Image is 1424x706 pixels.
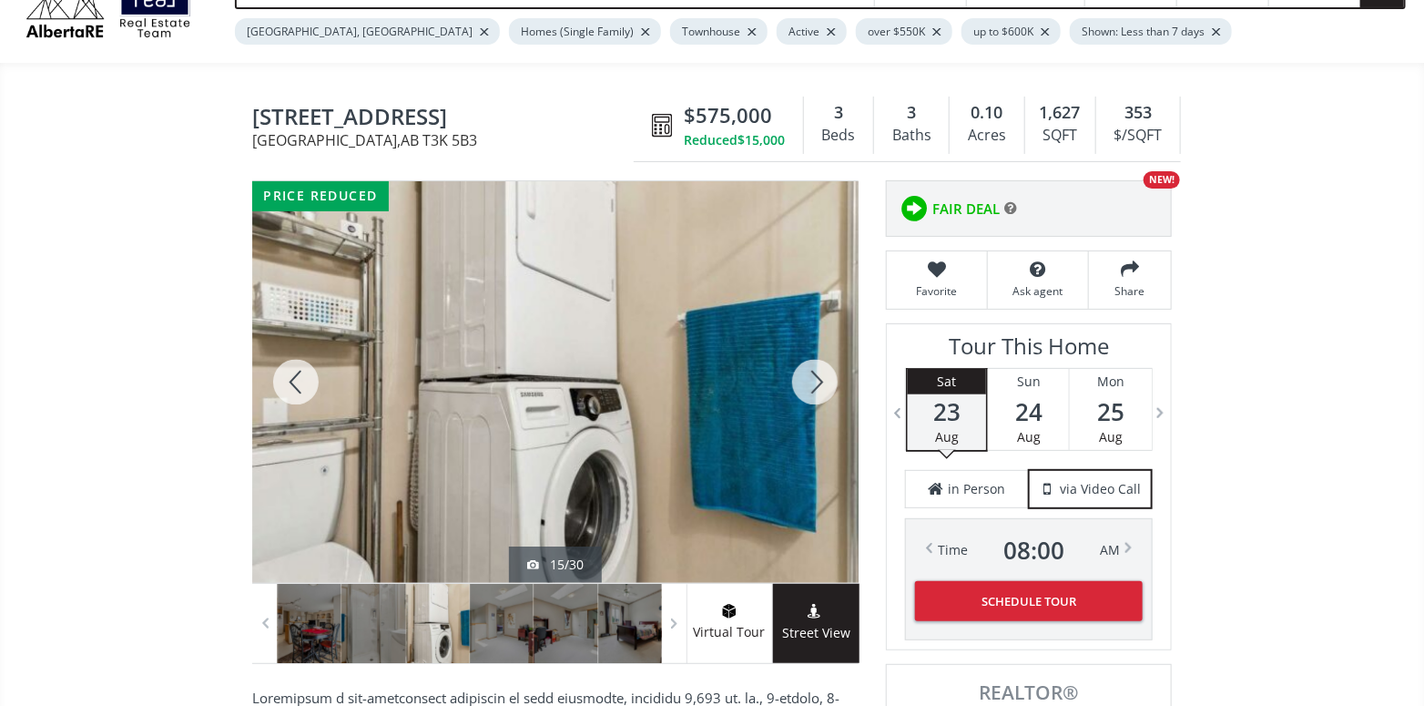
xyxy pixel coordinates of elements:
span: Ask agent [997,283,1079,299]
div: Baths [883,122,940,149]
span: 25 [1070,399,1152,425]
div: $/SQFT [1105,122,1171,149]
span: 24 [988,399,1069,425]
div: Acres [959,122,1014,149]
div: up to $600K [961,18,1061,45]
div: Sat [908,369,986,394]
div: Homes (Single Family) [509,18,661,45]
div: 1210 Harvest Hills Drive NE Calgary, AB T3K 5B3 - Photo 15 of 30 [252,181,859,583]
span: $575,000 [684,101,772,129]
span: Share [1098,283,1162,299]
div: NEW! [1144,171,1180,189]
div: 15/30 [527,556,584,574]
h3: Tour This Home [905,333,1153,368]
div: price reduced [252,181,389,211]
a: virtual tour iconVirtual Tour [687,584,773,663]
div: Shown: Less than 7 days [1070,18,1232,45]
span: 08 : 00 [1003,537,1064,563]
div: [GEOGRAPHIC_DATA], [GEOGRAPHIC_DATA] [235,18,500,45]
div: 0.10 [959,101,1014,125]
div: 3 [883,101,940,125]
button: Schedule Tour [915,581,1143,621]
img: virtual tour icon [720,604,738,619]
div: 353 [1105,101,1171,125]
span: 23 [908,399,986,425]
div: 3 [813,101,864,125]
div: Time AM [938,537,1120,563]
span: Aug [1100,428,1124,445]
span: via Video Call [1060,480,1141,498]
span: [GEOGRAPHIC_DATA] , AB T3K 5B3 [252,133,643,148]
div: Reduced [684,131,785,149]
div: Mon [1070,369,1152,394]
span: in Person [949,480,1006,498]
img: rating icon [896,190,932,227]
div: Townhouse [670,18,768,45]
div: over $550K [856,18,952,45]
div: Beds [813,122,864,149]
span: 1210 Harvest Hills Drive NE [252,105,643,133]
span: Virtual Tour [687,622,772,643]
div: SQFT [1034,122,1086,149]
span: Favorite [896,283,978,299]
span: Aug [935,428,959,445]
span: Street View [773,623,859,644]
div: Sun [988,369,1069,394]
div: Active [777,18,847,45]
span: 1,627 [1040,101,1081,125]
span: REALTOR® [907,683,1151,702]
span: $15,000 [737,131,785,149]
span: Aug [1017,428,1041,445]
span: FAIR DEAL [932,200,1000,219]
